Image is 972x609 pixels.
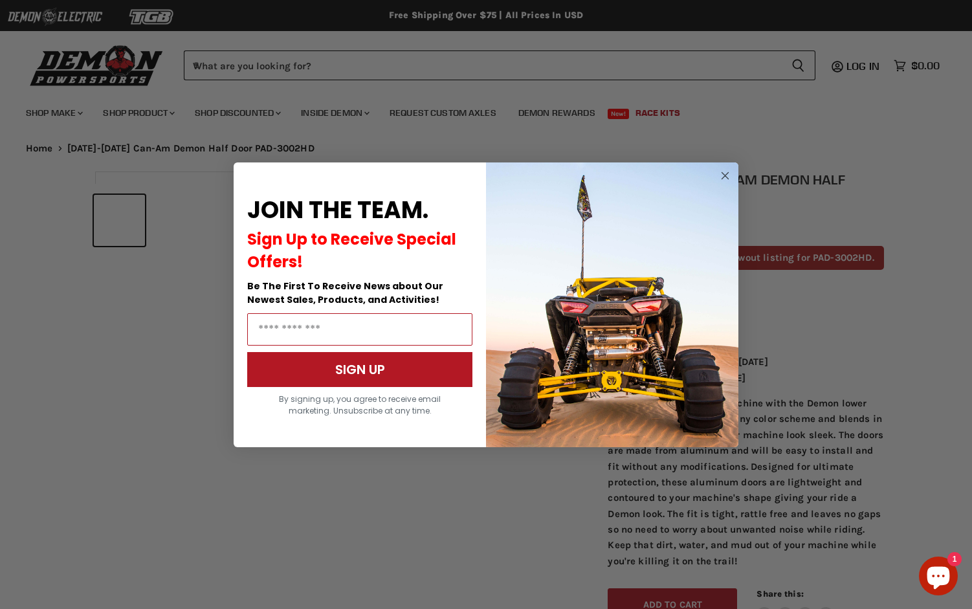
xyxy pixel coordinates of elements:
[247,194,428,227] span: JOIN THE TEAM.
[247,228,456,272] span: Sign Up to Receive Special Offers!
[486,162,738,447] img: a9095488-b6e7-41ba-879d-588abfab540b.jpeg
[717,168,733,184] button: Close dialog
[247,352,472,387] button: SIGN UP
[915,557,962,599] inbox-online-store-chat: Shopify online store chat
[247,313,472,346] input: Email Address
[247,280,443,306] span: Be The First To Receive News about Our Newest Sales, Products, and Activities!
[279,393,441,416] span: By signing up, you agree to receive email marketing. Unsubscribe at any time.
